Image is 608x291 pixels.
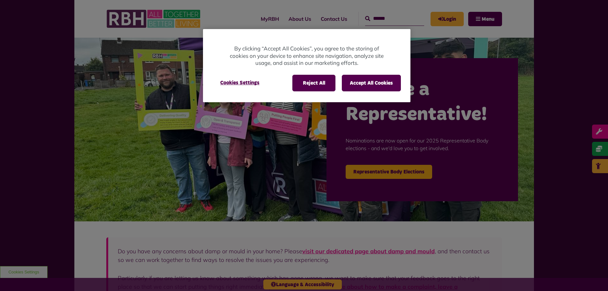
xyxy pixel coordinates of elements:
p: By clicking “Accept All Cookies”, you agree to the storing of cookies on your device to enhance s... [229,45,385,67]
div: Privacy [203,29,410,102]
button: Reject All [292,75,335,91]
button: Accept All Cookies [342,75,401,91]
div: Cookie banner [203,29,410,102]
button: Cookies Settings [213,75,267,91]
